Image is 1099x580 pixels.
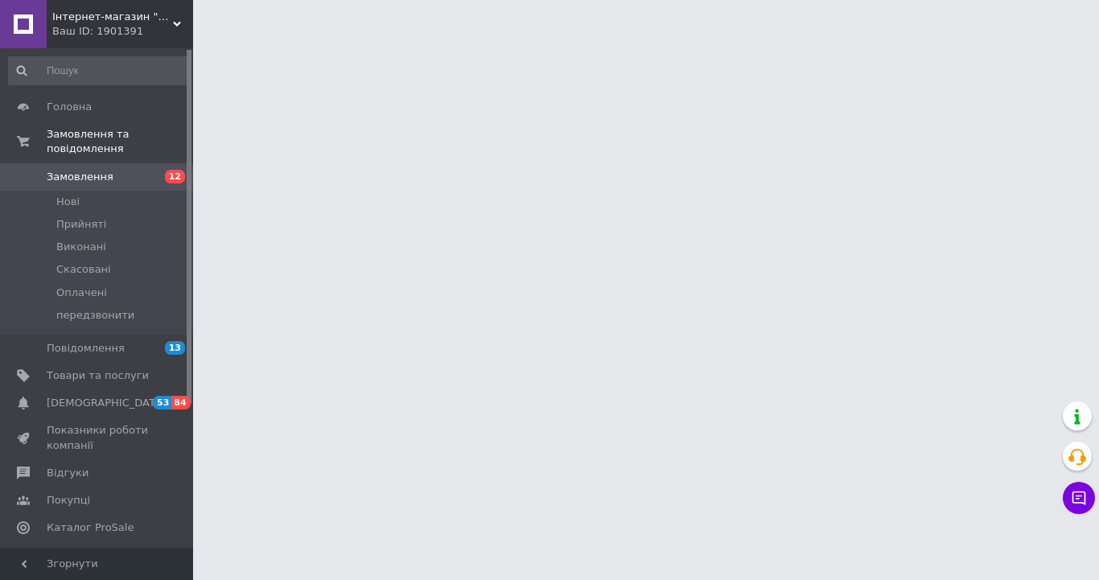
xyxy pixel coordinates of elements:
[47,127,193,156] span: Замовлення та повідомлення
[47,100,92,114] span: Головна
[52,10,173,24] span: Інтернет-магазин "Компоненти"
[47,493,90,508] span: Покупці
[47,341,125,356] span: Повідомлення
[47,368,149,383] span: Товари та послуги
[47,520,134,535] span: Каталог ProSale
[47,396,166,410] span: [DEMOGRAPHIC_DATA]
[47,170,113,184] span: Замовлення
[56,308,134,323] span: передзвонити
[56,217,106,232] span: Прийняті
[1063,482,1095,514] button: Чат з покупцем
[165,170,185,183] span: 12
[171,396,190,409] span: 84
[52,24,193,39] div: Ваш ID: 1901391
[8,56,190,85] input: Пошук
[56,240,106,254] span: Виконані
[56,195,80,209] span: Нові
[56,286,107,300] span: Оплачені
[165,341,185,355] span: 13
[47,466,88,480] span: Відгуки
[47,423,149,452] span: Показники роботи компанії
[153,396,171,409] span: 53
[56,262,111,277] span: Скасовані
